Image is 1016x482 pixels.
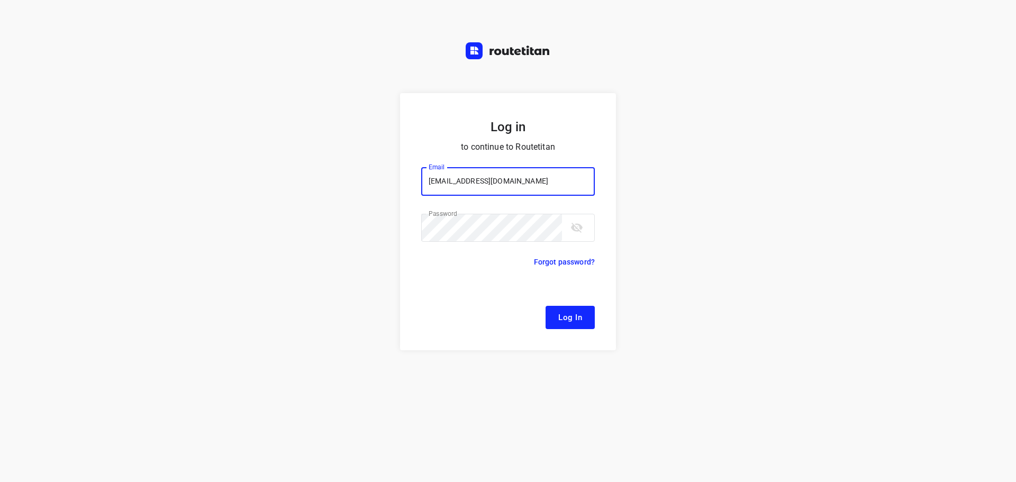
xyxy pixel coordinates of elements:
[466,42,550,59] img: Routetitan
[534,256,595,268] p: Forgot password?
[558,311,582,324] span: Log In
[421,140,595,154] p: to continue to Routetitan
[566,217,587,238] button: toggle password visibility
[546,306,595,329] button: Log In
[421,119,595,135] h5: Log in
